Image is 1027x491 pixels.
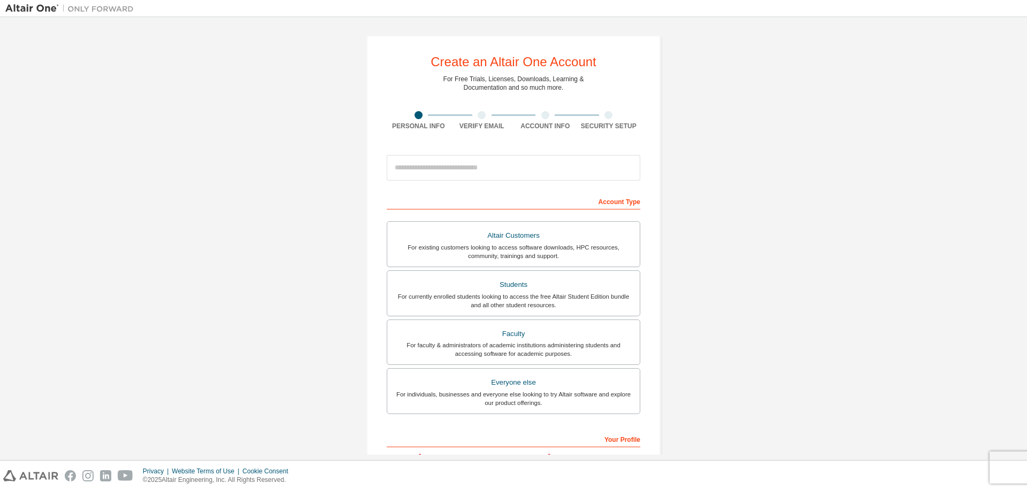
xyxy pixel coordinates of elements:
div: Cookie Consent [242,467,294,476]
img: instagram.svg [82,470,94,481]
img: Altair One [5,3,139,14]
div: Verify Email [450,122,514,130]
img: facebook.svg [65,470,76,481]
div: Altair Customers [394,228,633,243]
div: For Free Trials, Licenses, Downloads, Learning & Documentation and so much more. [443,75,584,92]
label: Last Name [517,453,640,461]
div: For existing customers looking to access software downloads, HPC resources, community, trainings ... [394,243,633,260]
img: linkedin.svg [100,470,111,481]
div: For currently enrolled students looking to access the free Altair Student Edition bundle and all ... [394,292,633,309]
img: youtube.svg [118,470,133,481]
div: Account Info [513,122,577,130]
div: For individuals, businesses and everyone else looking to try Altair software and explore our prod... [394,390,633,407]
div: Privacy [143,467,172,476]
div: Account Type [387,192,640,209]
div: Personal Info [387,122,450,130]
div: Faculty [394,326,633,341]
img: altair_logo.svg [3,470,58,481]
div: Security Setup [577,122,641,130]
div: Create an Altair One Account [431,56,596,68]
div: Students [394,277,633,292]
div: Your Profile [387,430,640,447]
p: © 2025 Altair Engineering, Inc. All Rights Reserved. [143,476,295,485]
label: First Name [387,453,510,461]
div: For faculty & administrators of academic institutions administering students and accessing softwa... [394,341,633,358]
div: Website Terms of Use [172,467,242,476]
div: Everyone else [394,375,633,390]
